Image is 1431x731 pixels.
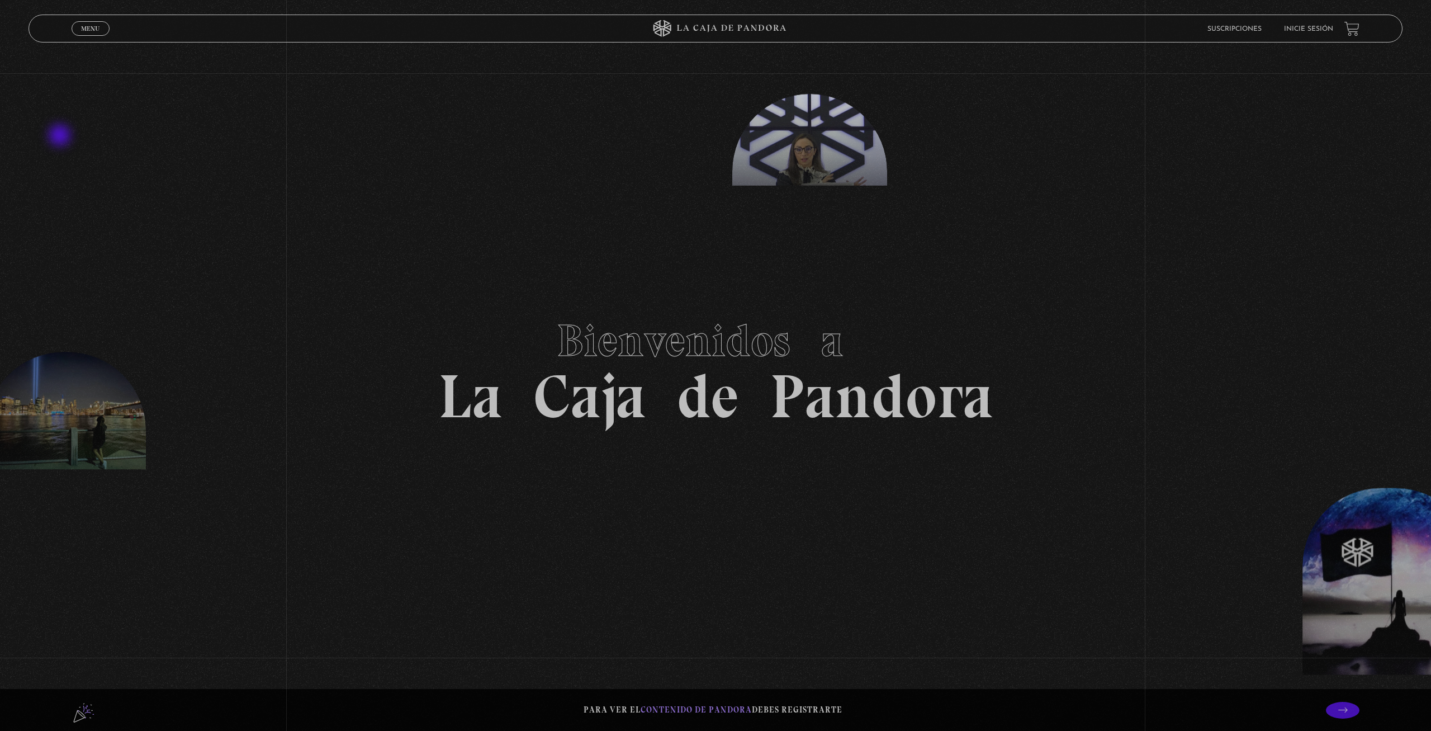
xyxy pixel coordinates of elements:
span: contenido de Pandora [641,705,752,715]
a: View your shopping cart [1344,21,1359,36]
h1: La Caja de Pandora [438,304,993,427]
span: Cerrar [78,35,104,43]
span: Menu [81,25,99,32]
a: Inicie sesión [1284,26,1333,32]
p: Para ver el debes registrarte [584,702,842,718]
span: Bienvenidos a [557,314,874,367]
a: Suscripciones [1207,26,1262,32]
